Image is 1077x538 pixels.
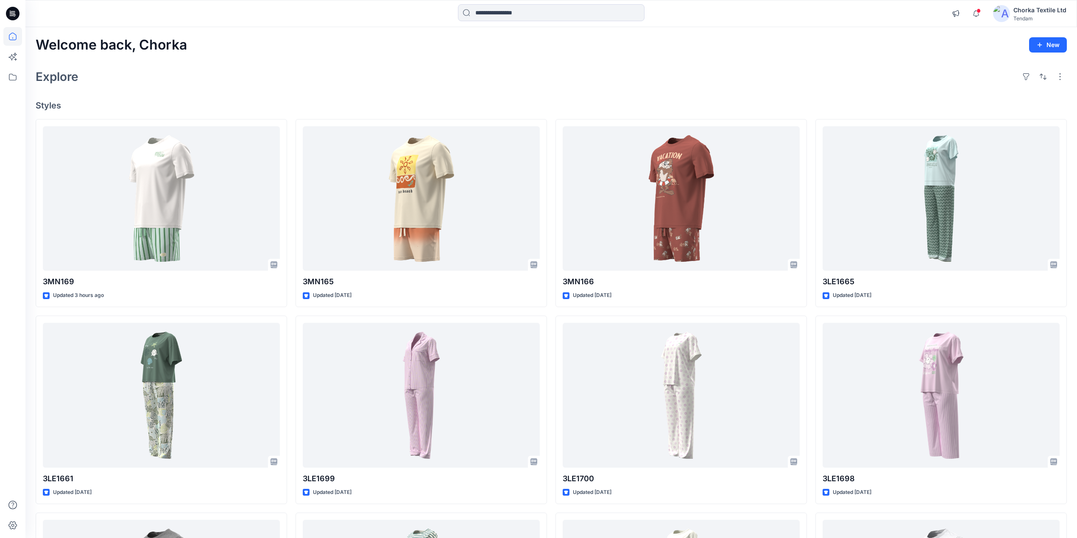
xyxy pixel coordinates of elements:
a: 3LE1700 [563,323,800,468]
p: 3MN166 [563,276,800,288]
p: 3LE1661 [43,473,280,485]
p: 3MN169 [43,276,280,288]
a: 3MN165 [303,126,540,271]
p: 3LE1699 [303,473,540,485]
p: Updated [DATE] [313,291,352,300]
p: Updated [DATE] [313,488,352,497]
div: Tendam [1013,15,1066,22]
h2: Explore [36,70,78,83]
h4: Styles [36,100,1067,111]
img: avatar [993,5,1010,22]
p: Updated 3 hours ago [53,291,104,300]
h2: Welcome back, Chorka [36,37,187,53]
p: Updated [DATE] [573,488,611,497]
p: Updated [DATE] [833,291,871,300]
p: 3LE1700 [563,473,800,485]
a: 3LE1661 [43,323,280,468]
p: 3LE1665 [823,276,1060,288]
p: Updated [DATE] [53,488,92,497]
a: 3MN169 [43,126,280,271]
p: 3LE1698 [823,473,1060,485]
p: Updated [DATE] [833,488,871,497]
a: 3LE1665 [823,126,1060,271]
button: New [1029,37,1067,53]
a: 3LE1699 [303,323,540,468]
div: Chorka Textile Ltd [1013,5,1066,15]
a: 3MN166 [563,126,800,271]
p: 3MN165 [303,276,540,288]
p: Updated [DATE] [573,291,611,300]
a: 3LE1698 [823,323,1060,468]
